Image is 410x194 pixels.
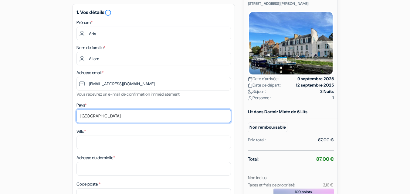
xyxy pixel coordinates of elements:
strong: 3 Nuits [320,88,334,95]
span: Total: [248,156,259,163]
small: Vous recevrez un e-mail de confirmation immédiatement [76,91,180,97]
strong: 87,00 € [316,156,334,162]
div: Prix total : [248,137,266,143]
small: Non remboursable [248,123,287,132]
label: Ville [76,128,86,135]
small: Non inclus [248,175,266,180]
span: Date d'arrivée : [248,76,279,82]
div: 87,00 € [318,137,334,143]
label: Nom de famille [76,44,105,51]
strong: 12 septembre 2025 [296,82,334,88]
b: Lit dans Dortoir Mixte de 6 Lits [248,109,307,114]
img: moon.svg [248,90,252,94]
label: Pays [76,102,86,108]
span: Personne : [248,95,271,101]
i: error_outline [104,9,112,16]
strong: 1 [332,95,334,101]
small: Taxes et frais de propriété: [248,182,295,188]
img: user_icon.svg [248,96,252,100]
h5: 1. Vos détails [76,9,231,16]
span: Date de départ : [248,82,281,88]
strong: 9 septembre 2025 [297,76,334,82]
a: error_outline [104,9,112,15]
img: calendar.svg [248,83,252,88]
label: Prénom [76,19,93,26]
img: calendar.svg [248,77,252,81]
input: Entrer adresse e-mail [76,77,231,90]
p: [STREET_ADDRESS][PERSON_NAME] [248,1,334,6]
label: Adresse email [76,70,103,76]
input: Entrer le nom de famille [76,52,231,65]
label: Adresse du domicile [76,155,115,161]
input: Entrez votre prénom [76,27,231,40]
label: Code postal [76,181,100,187]
span: Séjour : [248,88,266,95]
small: 2,16 € [323,182,334,188]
